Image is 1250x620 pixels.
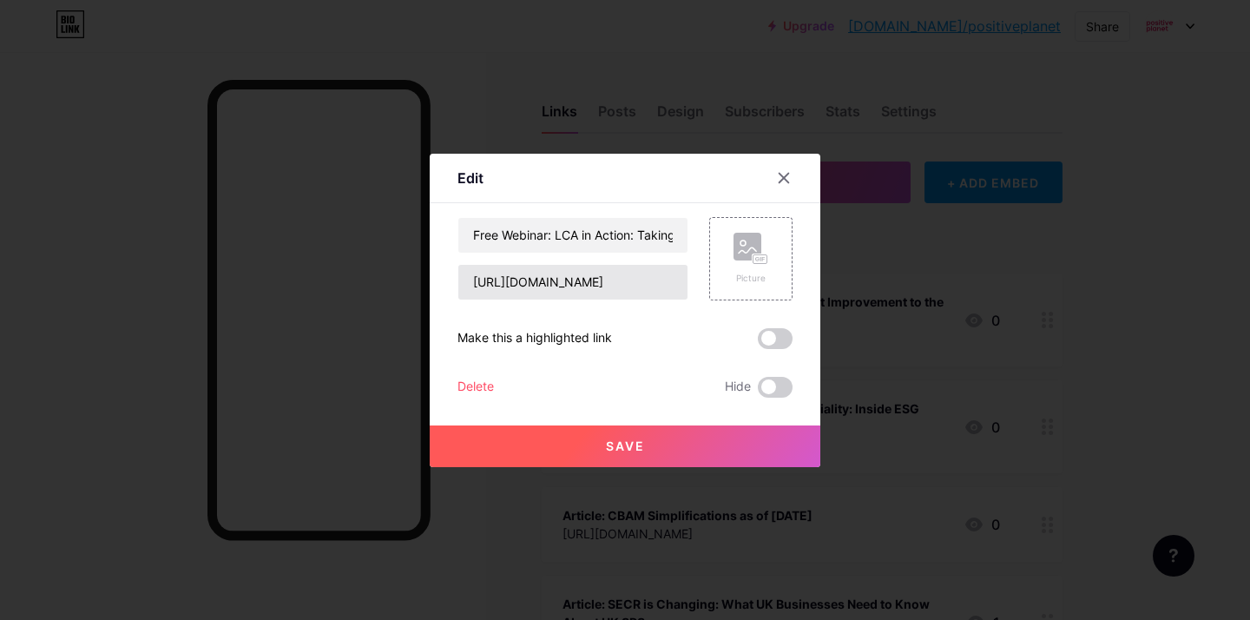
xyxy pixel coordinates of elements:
[606,439,645,453] span: Save
[458,218,687,253] input: Title
[430,425,820,467] button: Save
[457,328,612,349] div: Make this a highlighted link
[458,265,687,300] input: URL
[457,168,484,188] div: Edit
[734,272,768,285] div: Picture
[725,377,751,398] span: Hide
[457,377,494,398] div: Delete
